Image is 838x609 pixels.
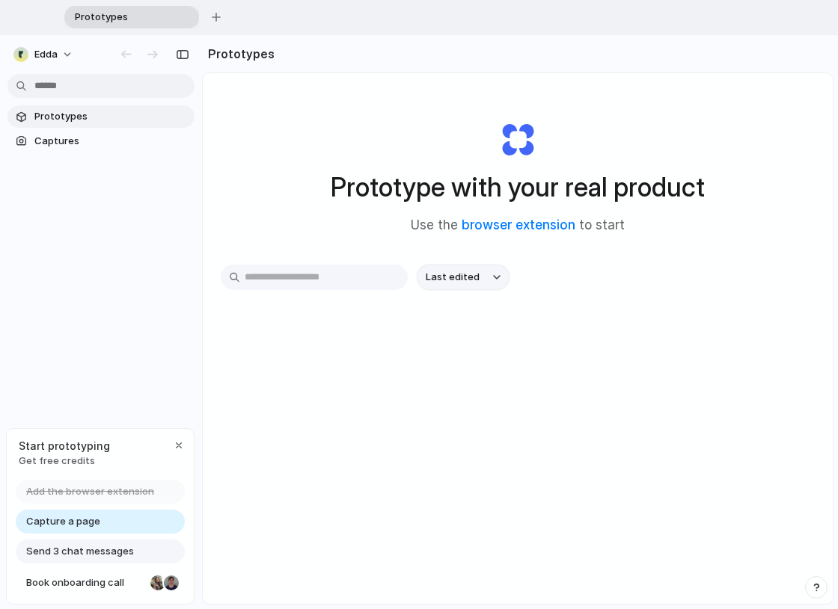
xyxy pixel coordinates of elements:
span: Captures [34,134,189,149]
h1: Prototype with your real product [331,167,705,207]
div: Nicole Kubica [149,574,167,592]
span: Last edited [426,270,480,285]
span: Edda [34,47,58,62]
a: Book onboarding call [16,571,185,595]
button: Last edited [417,265,510,290]
a: browser extension [462,217,575,232]
a: Prototypes [7,105,195,128]
span: Capture a page [26,514,100,529]
span: Use the to start [411,216,625,235]
span: Book onboarding call [26,575,144,590]
div: Christian Iacullo [162,574,180,592]
h2: Prototypes [202,45,275,63]
div: Prototypes [64,6,199,28]
span: Prototypes [34,109,189,124]
a: Captures [7,130,195,152]
span: Prototypes [69,10,175,25]
span: Get free credits [19,454,110,469]
span: Start prototyping [19,438,110,454]
span: Send 3 chat messages [26,544,134,559]
button: Edda [7,43,81,67]
span: Add the browser extension [26,484,154,499]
